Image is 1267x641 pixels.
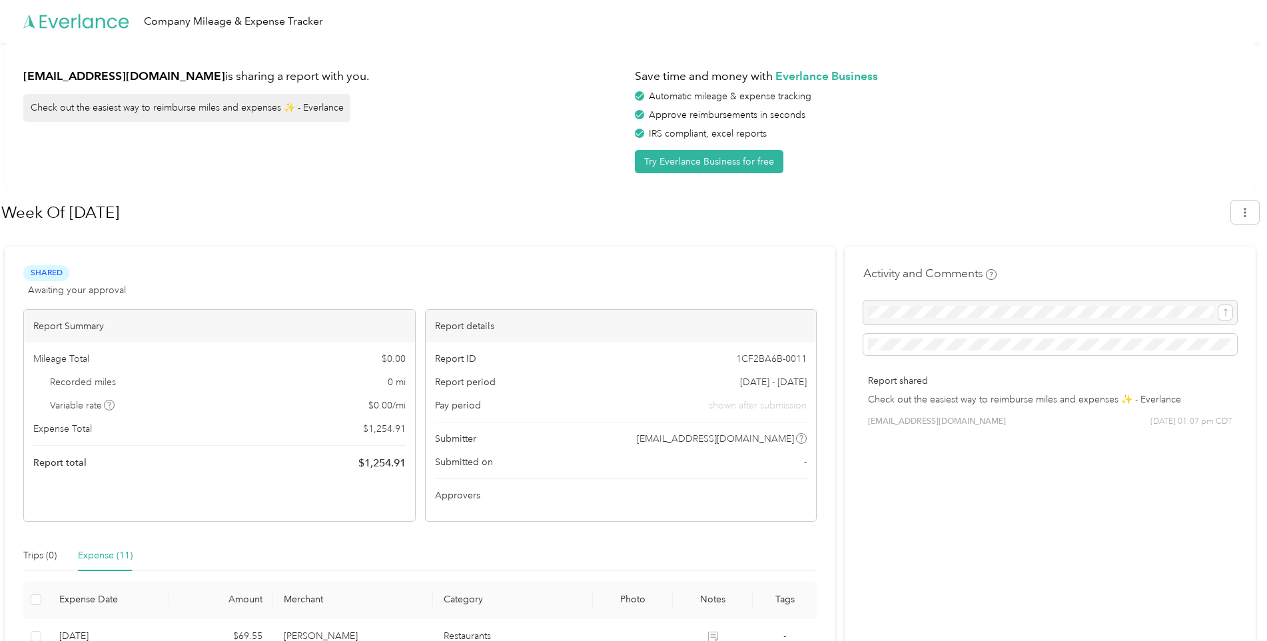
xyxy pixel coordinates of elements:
[78,548,133,563] div: Expense (11)
[635,68,1237,85] h1: Save time and money with
[1,197,1222,229] h1: Week Of May 12 2025
[736,352,807,366] span: 1CF2BA6B-0011
[740,375,807,389] span: [DATE] - [DATE]
[804,455,807,469] span: -
[763,594,806,605] div: Tags
[753,582,817,618] th: Tags
[1150,416,1232,428] span: [DATE] 01:07 pm CDT
[24,310,415,342] div: Report Summary
[23,68,626,85] h1: is sharing a report with you.
[775,69,878,83] strong: Everlance Business
[169,582,273,618] th: Amount
[435,455,493,469] span: Submitted on
[49,582,169,618] th: Expense Date
[709,398,807,412] span: shown after submission
[649,128,767,139] span: IRS compliant, excel reports
[435,432,476,446] span: Submitter
[358,455,406,471] span: $ 1,254.91
[435,375,496,389] span: Report period
[23,265,69,281] span: Shared
[33,456,87,470] span: Report total
[388,375,406,389] span: 0 mi
[50,375,116,389] span: Recorded miles
[868,374,1232,388] p: Report shared
[868,416,1006,428] span: [EMAIL_ADDRESS][DOMAIN_NAME]
[637,432,794,446] span: [EMAIL_ADDRESS][DOMAIN_NAME]
[863,265,997,282] h4: Activity and Comments
[23,94,350,122] div: Check out the easiest way to reimburse miles and expenses ✨ - Everlance
[382,352,406,366] span: $ 0.00
[433,582,593,618] th: Category
[635,150,783,173] button: Try Everlance Business for free
[144,13,323,30] div: Company Mileage & Expense Tracker
[28,283,126,297] span: Awaiting your approval
[649,109,805,121] span: Approve reimbursements in seconds
[435,398,481,412] span: Pay period
[368,398,406,412] span: $ 0.00 / mi
[426,310,817,342] div: Report details
[50,398,115,412] span: Variable rate
[593,582,673,618] th: Photo
[673,582,753,618] th: Notes
[33,352,89,366] span: Mileage Total
[363,422,406,436] span: $ 1,254.91
[868,392,1232,406] p: Check out the easiest way to reimburse miles and expenses ✨ - Everlance
[435,352,476,366] span: Report ID
[435,488,480,502] span: Approvers
[273,582,433,618] th: Merchant
[23,69,225,83] strong: [EMAIL_ADDRESS][DOMAIN_NAME]
[33,422,92,436] span: Expense Total
[649,91,811,102] span: Automatic mileage & expense tracking
[23,548,57,563] div: Trips (0)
